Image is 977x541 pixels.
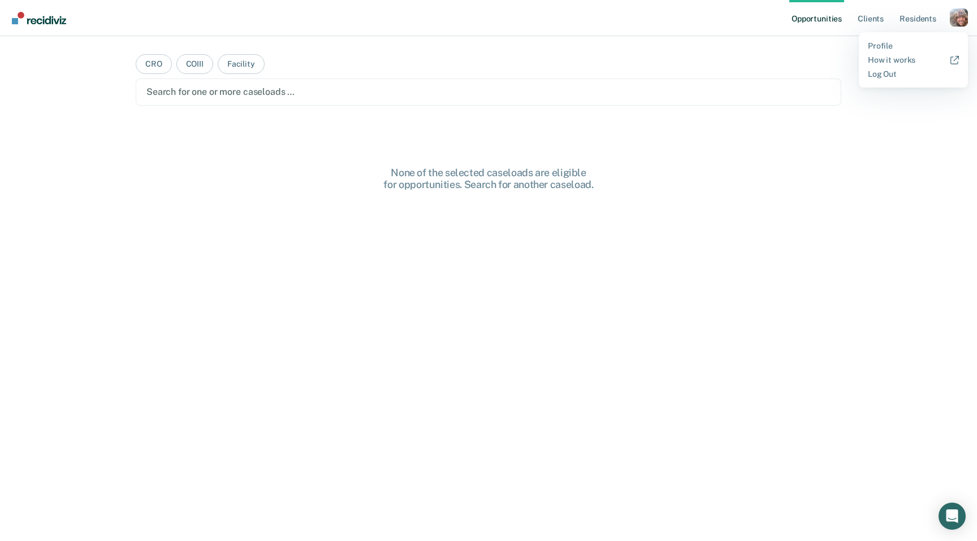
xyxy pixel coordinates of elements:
[950,8,968,27] button: Profile dropdown button
[868,55,959,65] a: How it works
[136,54,172,74] button: CRO
[308,167,669,191] div: None of the selected caseloads are eligible for opportunities. Search for another caseload.
[939,503,966,530] div: Open Intercom Messenger
[218,54,265,74] button: Facility
[176,54,213,74] button: COIII
[868,41,959,51] a: Profile
[12,12,66,24] img: Recidiviz
[868,69,959,79] a: Log Out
